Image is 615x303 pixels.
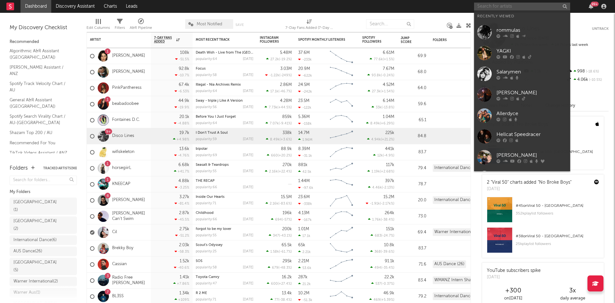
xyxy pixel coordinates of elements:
[266,121,292,125] div: ( )
[516,232,599,240] div: # 38 on Viral 50 - [GEOGRAPHIC_DATA]
[112,69,145,75] a: [PERSON_NAME]
[381,90,393,93] span: +1.54 %
[175,185,189,189] div: -3.25 %
[372,74,381,77] span: 93.8k
[591,2,599,6] div: 99 +
[179,227,189,231] div: 2.75k
[196,115,236,119] a: Before You I Just Forget
[269,74,279,77] span: -1.22k
[243,73,253,77] div: [DATE]
[327,80,356,96] svg: Chart title
[279,154,291,157] span: +20.2 %
[196,154,217,157] div: popularity: 69
[366,201,394,206] div: ( )
[368,217,394,222] div: ( )
[401,197,426,204] div: 20.0
[175,201,189,206] div: -81.4 %
[196,179,215,183] a: THE RECAP
[10,24,77,32] div: My Discovery Checklist
[381,202,393,206] span: -2.17k %
[10,258,77,275] a: [GEOGRAPHIC_DATA](5)
[112,262,127,267] a: Cassian
[589,4,593,9] button: 99+
[260,36,282,44] div: Instagram Followers
[362,36,385,44] div: Spotify Followers
[196,99,243,103] a: Sway - triple j Like A Version
[10,176,77,185] input: Search for folders...
[327,224,356,240] svg: Chart title
[196,51,253,55] div: Death Wish - Live from The O2 Arena
[370,202,380,206] span: -1.91k
[235,23,244,27] button: Save
[376,106,381,109] span: 33k
[280,122,291,125] span: -9.41 %
[112,101,139,107] a: beabadoobee
[112,275,148,286] a: Radio Free [PERSON_NAME]
[298,163,307,167] div: 881k
[372,170,380,173] span: 1.19k
[401,148,426,156] div: 83.7
[10,188,77,196] div: My Folders
[585,70,599,73] span: -18.6 %
[372,105,394,109] div: ( )
[538,180,571,185] a: "No Broke Boys"
[178,99,189,103] div: 44.9k
[496,110,567,117] div: Allerdyce
[516,210,599,217] div: 352k playlist followers
[566,67,609,76] div: 998
[298,83,310,87] div: 24.5M
[275,218,282,222] span: 694
[269,106,277,109] span: 7.73k
[10,64,70,77] a: [PERSON_NAME] Assistant / ANZ
[516,240,599,248] div: 25k playlist followers
[298,99,309,103] div: 23.5M
[383,51,394,55] div: 6.61M
[270,58,279,61] span: 27.2k
[196,51,278,55] a: Death Wish - Live from The [GEOGRAPHIC_DATA]
[381,122,393,125] span: +6.29 %
[10,47,70,61] a: Algorithmic A&R Assistant ([GEOGRAPHIC_DATA])
[196,99,253,103] div: Sway - triple j Like A Version
[285,16,333,35] div: 7-Day Fans Added (7-Day Fans Added)
[13,217,59,233] div: [GEOGRAPHIC_DATA] ( 2 )
[367,169,394,173] div: ( )
[327,208,356,224] svg: Chart title
[298,186,313,190] div: -97.6k
[482,227,604,258] a: #38onViral 50 - [GEOGRAPHIC_DATA]25kplaylist followers
[281,195,292,199] div: 15.5M
[10,247,77,256] a: AUS Dance(26)
[372,218,381,222] span: 1.76k
[13,236,57,244] div: International Dance ( 6 )
[266,137,292,141] div: ( )
[196,275,219,279] a: Toyota Camry
[283,163,292,167] div: 270k
[327,176,356,192] svg: Chart title
[196,38,244,42] div: Most Recent Track
[196,131,228,135] a: I Don't Trust A Soul
[90,38,138,42] div: Artist
[367,137,394,141] div: ( )
[175,217,189,222] div: -45.5 %
[298,57,312,62] div: -233k
[496,89,567,97] div: [PERSON_NAME]
[496,26,567,34] div: rommulas
[112,211,148,222] a: [PERSON_NAME] Can't Swim
[10,139,70,147] a: Recommended For You
[13,289,40,297] div: Warner Aus ( 1 )
[385,147,394,151] div: 441k
[175,57,189,61] div: -51.5 %
[383,195,394,199] div: 15.2M
[401,132,426,140] div: 84.8
[368,185,394,189] div: ( )
[401,36,417,44] div: Jump Score
[174,121,189,125] div: -4.88 %
[243,89,253,93] div: [DATE]
[327,64,356,80] svg: Chart title
[592,26,609,32] button: Untrack
[174,169,189,173] div: +41.7 %
[282,115,292,119] div: 859k
[566,76,609,84] div: 4.06k
[383,186,393,189] span: -2.13 %
[243,105,253,109] div: [DATE]
[487,179,571,186] div: 2 "Viral 50" charts added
